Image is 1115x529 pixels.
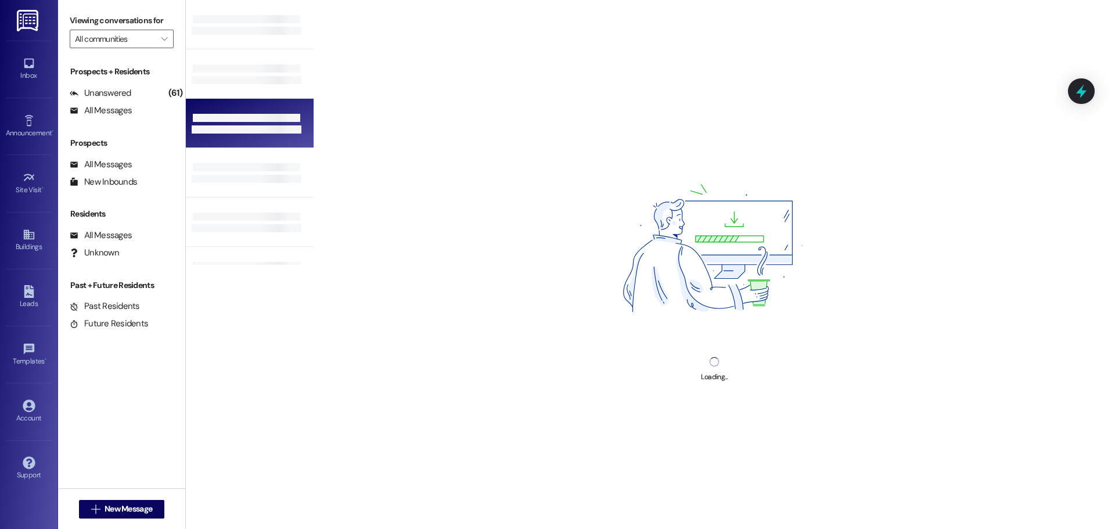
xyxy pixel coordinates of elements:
span: New Message [105,503,152,515]
div: All Messages [70,229,132,242]
a: Site Visit • [6,168,52,199]
div: Unknown [70,247,119,259]
div: Past Residents [70,300,140,312]
div: Residents [58,208,185,220]
a: Support [6,453,52,484]
img: ResiDesk Logo [17,10,41,31]
input: All communities [75,30,155,48]
a: Leads [6,282,52,313]
button: New Message [79,500,165,519]
label: Viewing conversations for [70,12,174,30]
a: Inbox [6,53,52,85]
div: (61) [166,84,185,102]
div: New Inbounds [70,176,137,188]
div: Unanswered [70,87,131,99]
div: Future Residents [70,318,148,330]
div: Prospects + Residents [58,66,185,78]
div: All Messages [70,159,132,171]
i:  [91,505,100,514]
a: Account [6,396,52,427]
div: Prospects [58,137,185,149]
div: Past + Future Residents [58,279,185,292]
a: Buildings [6,225,52,256]
span: • [45,355,46,364]
a: Templates • [6,339,52,370]
span: • [42,184,44,192]
span: • [52,127,53,135]
i:  [161,34,167,44]
div: All Messages [70,105,132,117]
div: Loading... [701,371,727,383]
